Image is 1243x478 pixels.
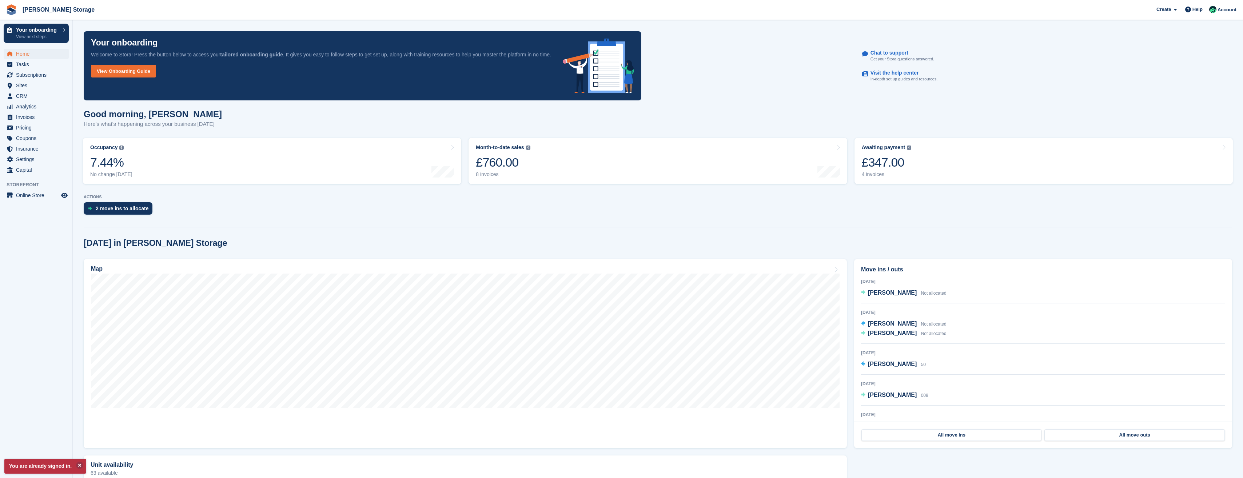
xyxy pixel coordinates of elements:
div: 2 move ins to allocate [96,206,149,211]
h2: Map [91,266,103,272]
p: Your onboarding [16,27,59,32]
h2: Unit availability [91,462,133,468]
a: menu [4,133,69,143]
a: menu [4,49,69,59]
a: Your onboarding View next steps [4,24,69,43]
a: All move outs [1044,429,1224,441]
a: [PERSON_NAME] 008 [861,391,928,400]
span: Storefront [7,181,72,188]
p: Your onboarding [91,39,158,47]
img: stora-icon-8386f47178a22dfd0bd8f6a31ec36ba5ce8667c1dd55bd0f319d3a0aa187defe.svg [6,4,17,15]
span: Insurance [16,144,60,154]
p: Chat to support [871,50,928,56]
img: icon-info-grey-7440780725fd019a000dd9b08b2336e03edf1995a4989e88bcd33f0948082b44.svg [526,146,530,150]
span: Analytics [16,101,60,112]
a: menu [4,70,69,80]
span: [PERSON_NAME] [868,330,917,336]
span: Home [16,49,60,59]
div: [DATE] [861,350,1225,356]
span: Coupons [16,133,60,143]
a: [PERSON_NAME] Storage [20,4,97,16]
span: [PERSON_NAME] [868,361,917,367]
a: 2 move ins to allocate [84,202,156,218]
div: Occupancy [90,144,117,151]
a: menu [4,59,69,69]
a: Visit the help center In-depth set up guides and resources. [862,66,1225,86]
h2: [DATE] in [PERSON_NAME] Storage [84,238,227,248]
span: 008 [921,393,928,398]
a: Occupancy 7.44% No change [DATE] [83,138,461,184]
span: Help [1192,6,1203,13]
p: Get your Stora questions answered. [871,56,934,62]
img: Andrew Norman [1209,6,1216,13]
img: onboarding-info-6c161a55d2c0e0a8cae90662b2fe09162a5109e8cc188191df67fb4f79e88e88.svg [563,39,634,93]
span: CRM [16,91,60,101]
div: Awaiting payment [862,144,905,151]
p: In-depth set up guides and resources. [871,76,938,82]
p: Visit the help center [871,70,932,76]
p: Here's what's happening across your business [DATE] [84,120,222,128]
a: menu [4,123,69,133]
span: Subscriptions [16,70,60,80]
a: Chat to support Get your Stora questions answered. [862,46,1225,66]
span: 50 [921,362,926,367]
p: 63 available [91,470,840,475]
span: [PERSON_NAME] [868,290,917,296]
div: 8 invoices [476,171,530,178]
img: icon-info-grey-7440780725fd019a000dd9b08b2336e03edf1995a4989e88bcd33f0948082b44.svg [119,146,124,150]
img: icon-info-grey-7440780725fd019a000dd9b08b2336e03edf1995a4989e88bcd33f0948082b44.svg [907,146,911,150]
a: menu [4,91,69,101]
a: [PERSON_NAME] Not allocated [861,329,947,338]
img: move_ins_to_allocate_icon-fdf77a2bb77ea45bf5b3d319d69a93e2d87916cf1d5bf7949dd705db3b84f3ca.svg [88,206,92,211]
span: Settings [16,154,60,164]
span: Create [1156,6,1171,13]
p: Welcome to Stora! Press the button below to access your . It gives you easy to follow steps to ge... [91,51,551,59]
span: Sites [16,80,60,91]
a: Preview store [60,191,69,200]
div: £347.00 [862,155,912,170]
a: All move ins [861,429,1041,441]
span: [PERSON_NAME] [868,320,917,327]
div: Month-to-date sales [476,144,524,151]
a: Awaiting payment £347.00 4 invoices [854,138,1233,184]
span: Online Store [16,190,60,200]
p: View next steps [16,33,59,40]
div: 4 invoices [862,171,912,178]
a: menu [4,112,69,122]
a: Map [84,259,847,448]
span: Invoices [16,112,60,122]
span: Capital [16,165,60,175]
div: [DATE] [861,411,1225,418]
strong: tailored onboarding guide [220,52,283,57]
span: Not allocated [921,291,947,296]
p: You are already signed in. [4,459,86,474]
span: Not allocated [921,322,947,327]
a: menu [4,165,69,175]
a: View Onboarding Guide [91,65,156,77]
div: No change [DATE] [90,171,132,178]
a: [PERSON_NAME] Not allocated [861,288,947,298]
a: menu [4,144,69,154]
span: Pricing [16,123,60,133]
p: ACTIONS [84,195,1232,199]
div: [DATE] [861,381,1225,387]
div: [DATE] [861,309,1225,316]
a: [PERSON_NAME] Not allocated [861,319,947,329]
span: Tasks [16,59,60,69]
div: £760.00 [476,155,530,170]
div: [DATE] [861,278,1225,285]
a: menu [4,154,69,164]
span: Account [1218,6,1236,13]
span: Not allocated [921,331,947,336]
a: Month-to-date sales £760.00 8 invoices [469,138,847,184]
span: [PERSON_NAME] [868,392,917,398]
h1: Good morning, [PERSON_NAME] [84,109,222,119]
a: [PERSON_NAME] 50 [861,360,926,369]
a: menu [4,80,69,91]
a: menu [4,190,69,200]
a: menu [4,101,69,112]
h2: Move ins / outs [861,265,1225,274]
div: 7.44% [90,155,132,170]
